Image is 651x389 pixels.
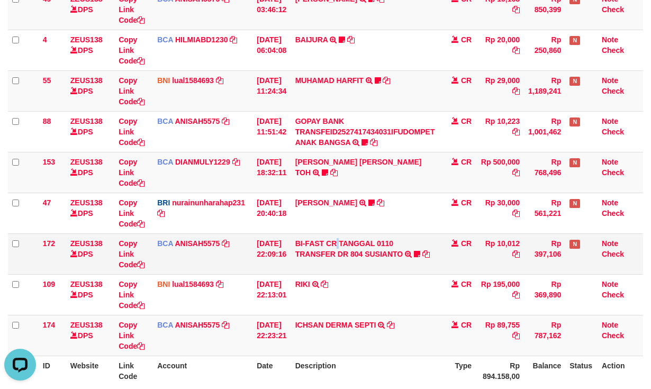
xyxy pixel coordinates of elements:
a: Copy Link Code [119,280,144,310]
span: CR [461,35,472,44]
a: Copy Rp 10,168 to clipboard [512,5,520,14]
a: ZEUS138 [70,198,103,207]
a: Copy BAIJURA to clipboard [347,35,355,44]
th: ID [39,356,66,386]
td: [DATE] 06:04:08 [252,30,291,70]
a: Copy CARINA OCTAVIA TOH to clipboard [330,168,338,177]
th: Account [153,356,252,386]
td: Rp 30,000 [476,193,524,233]
a: ZEUS138 [70,76,103,85]
td: Rp 768,496 [524,152,565,193]
th: Balance [524,356,565,386]
a: nurainunharahap231 [172,198,245,207]
a: ANISAH5575 [175,117,220,125]
a: ZEUS138 [70,158,103,166]
a: Copy ANISAH5575 to clipboard [222,321,229,329]
span: BNI [157,280,170,288]
span: Has Note [569,158,580,167]
a: Note [602,239,618,248]
span: BCA [157,35,173,44]
span: CR [461,76,472,85]
td: Rp 195,000 [476,274,524,315]
td: Rp 500,000 [476,152,524,193]
span: CR [461,239,472,248]
span: Has Note [569,77,580,86]
th: Link Code [114,356,153,386]
th: Description [291,356,439,386]
a: Check [602,250,624,258]
a: Copy RIKI to clipboard [321,280,328,288]
th: Rp 894.158,00 [476,356,524,386]
a: ZEUS138 [70,117,103,125]
a: Check [602,87,624,95]
td: Rp 89,755 [476,315,524,356]
a: Copy Link Code [119,321,144,350]
a: Copy Link Code [119,239,144,269]
a: Note [602,158,618,166]
td: Rp 397,106 [524,233,565,274]
th: Action [598,356,643,386]
a: Copy Rp 195,000 to clipboard [512,291,520,299]
a: Copy ANISAH5575 to clipboard [222,239,229,248]
span: CR [461,158,472,166]
a: ZEUS138 [70,321,103,329]
a: DIANMULY1229 [175,158,230,166]
a: Copy Rp 10,012 to clipboard [512,250,520,258]
td: Rp 369,890 [524,274,565,315]
span: CR [461,198,472,207]
span: Has Note [569,36,580,45]
span: 174 [43,321,55,329]
span: CR [461,117,472,125]
a: Copy Rp 10,223 to clipboard [512,128,520,136]
a: ANISAH5575 [175,239,220,248]
a: Copy nurainunharahap231 to clipboard [157,209,165,218]
span: Has Note [569,117,580,126]
a: Note [602,76,618,85]
button: Open LiveChat chat widget [4,4,36,36]
td: Rp 10,223 [476,111,524,152]
td: [DATE] 22:23:21 [252,315,291,356]
a: BI-FAST CR TANGGAL 0110 TRANSFER DR 804 SUSIANTO [295,239,403,258]
td: [DATE] 22:09:16 [252,233,291,274]
a: Copy BI-FAST CR TANGGAL 0110 TRANSFER DR 804 SUSIANTO to clipboard [422,250,430,258]
td: [DATE] 18:32:11 [252,152,291,193]
a: Copy ICHSAN DERMA SEPTI to clipboard [387,321,394,329]
td: DPS [66,315,114,356]
a: lual1584693 [172,76,214,85]
a: Check [602,46,624,55]
span: BNI [157,76,170,85]
a: Copy Link Code [119,35,144,65]
td: [DATE] 11:51:42 [252,111,291,152]
span: 88 [43,117,51,125]
td: [DATE] 20:40:18 [252,193,291,233]
span: 153 [43,158,55,166]
a: Copy Rp 30,000 to clipboard [512,209,520,218]
td: [DATE] 11:24:34 [252,70,291,111]
td: DPS [66,274,114,315]
td: Rp 1,001,462 [524,111,565,152]
a: Copy MUHAMAD HARFIT to clipboard [383,76,390,85]
a: ANISAH5575 [175,321,220,329]
a: Copy RISAL WAHYUDI to clipboard [377,198,384,207]
th: Type [439,356,476,386]
a: Note [602,321,618,329]
span: BCA [157,117,173,125]
a: Copy Link Code [119,76,144,106]
a: Copy Rp 89,755 to clipboard [512,331,520,340]
span: 4 [43,35,47,44]
td: DPS [66,30,114,70]
td: Rp 10,012 [476,233,524,274]
a: Check [602,291,624,299]
span: BRI [157,198,170,207]
a: Copy HILMIABD1230 to clipboard [230,35,237,44]
a: Copy Rp 29,000 to clipboard [512,87,520,95]
span: Has Note [569,240,580,249]
td: DPS [66,70,114,111]
a: Check [602,331,624,340]
span: 47 [43,198,51,207]
th: Date [252,356,291,386]
span: 172 [43,239,55,248]
th: Website [66,356,114,386]
span: Has Note [569,199,580,208]
a: Copy lual1584693 to clipboard [216,280,223,288]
